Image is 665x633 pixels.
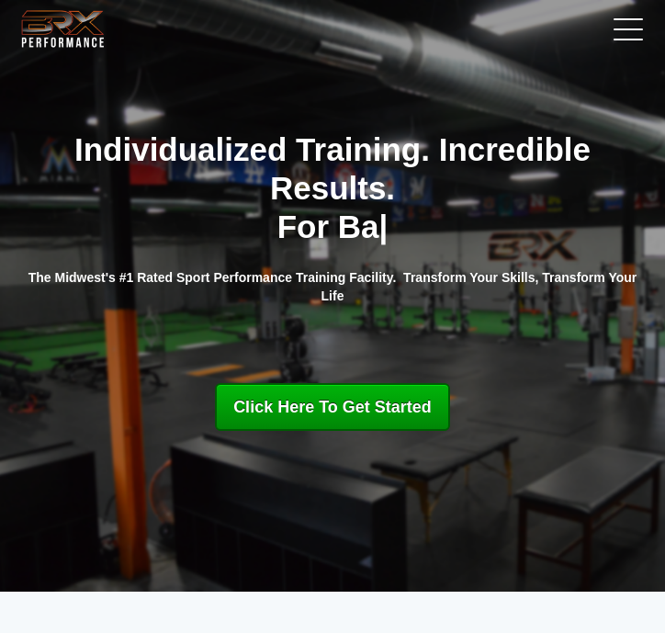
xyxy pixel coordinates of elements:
img: BRX Transparent Logo-2 [18,6,107,51]
span: Click Here To Get Started [233,398,432,416]
strong: The Midwest's #1 Rated Sport Performance Training Facility. Transform Your Skills, Transform Your... [28,270,637,303]
span: | [379,209,389,244]
span: For Ba [277,209,379,244]
h1: Individualized Training. Incredible Results. [18,130,647,246]
a: Click Here To Get Started [215,383,450,431]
